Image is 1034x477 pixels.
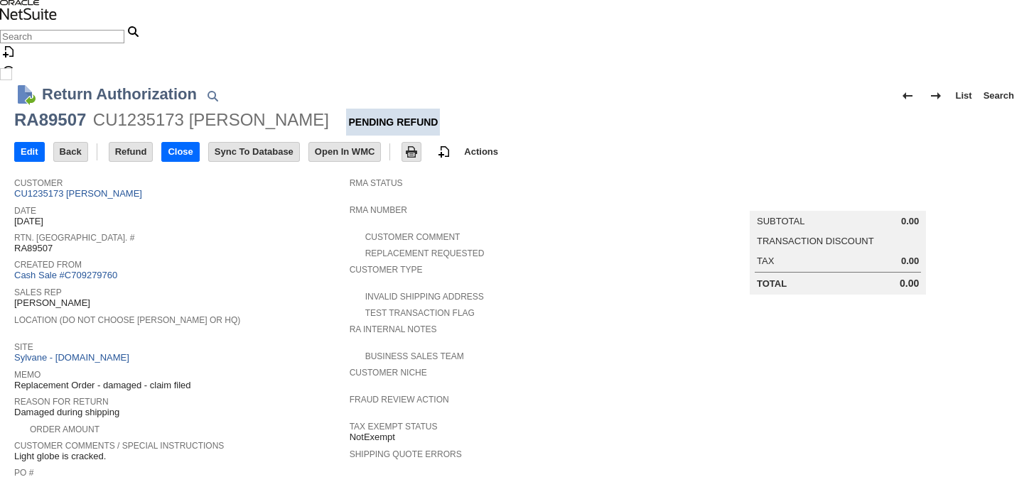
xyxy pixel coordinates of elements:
a: Customer Type [350,265,423,275]
img: Quick Find [204,87,221,104]
img: Previous [899,87,916,104]
div: CU1235173 [PERSON_NAME] [93,109,329,131]
a: Customer Niche [350,368,427,378]
span: 0.00 [901,216,919,227]
input: Back [54,143,87,161]
a: Transaction Discount [757,236,874,246]
a: Tax Exempt Status [350,422,438,432]
img: Print [403,143,420,160]
a: Rtn. [GEOGRAPHIC_DATA]. # [14,233,134,243]
input: Sync To Database [209,143,299,161]
input: Open In WMC [309,143,381,161]
a: Location (Do Not Choose [PERSON_NAME] or HQ) [14,315,240,325]
a: Reason For Return [14,397,109,407]
a: RA Internal Notes [350,324,437,334]
a: Total [757,278,787,289]
h1: Return Authorization [42,82,197,106]
input: Print [402,143,421,161]
a: Actions [458,146,504,157]
a: Business Sales Team [365,351,464,361]
span: Damaged during shipping [14,407,119,418]
span: RA89507 [14,243,53,254]
a: Date [14,206,36,216]
img: Next [927,87,944,104]
a: Created From [14,260,82,270]
input: Edit [15,143,44,161]
caption: Summary [750,188,926,211]
a: Fraud Review Action [350,395,449,405]
div: RA89507 [14,109,86,131]
svg: Search [124,23,141,40]
img: add-record.svg [436,143,453,160]
a: Invalid Shipping Address [365,292,484,302]
span: 0.00 [900,278,919,290]
a: List [950,84,978,107]
a: Search [978,84,1020,107]
a: Cash Sale #C709279760 [14,270,117,280]
span: Light globe is cracked. [14,451,106,462]
span: 0.00 [901,256,919,267]
span: Replacement Order - damaged - claim filed [14,380,191,391]
span: NotExempt [350,432,395,443]
span: [DATE] [14,216,43,227]
input: Refund [109,143,153,161]
div: Pending Refund [346,109,440,136]
a: Order Amount [30,424,99,434]
a: RMA Number [350,205,407,215]
a: Replacement Requested [365,248,485,258]
a: CU1235173 [PERSON_NAME] [14,188,146,199]
a: Customer Comments / Special Instructions [14,441,224,451]
input: Close [162,143,198,161]
a: Site [14,342,33,352]
a: Test Transaction Flag [365,308,475,318]
a: Sylvane - [DOMAIN_NAME] [14,352,133,363]
a: Customer [14,178,63,188]
a: Tax [757,256,774,266]
a: Shipping Quote Errors [350,449,462,459]
a: RMA Status [350,178,403,188]
a: Customer Comment [365,232,461,242]
a: Memo [14,370,41,380]
span: [PERSON_NAME] [14,297,90,309]
a: Sales Rep [14,287,62,297]
a: Subtotal [757,216,804,226]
